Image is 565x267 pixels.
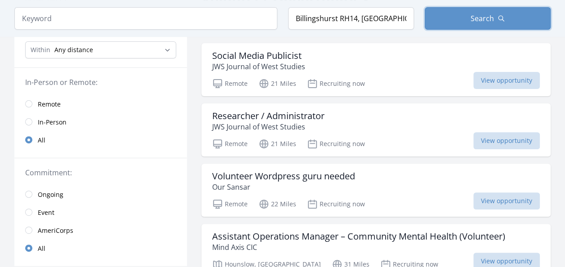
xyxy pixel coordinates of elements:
span: Remote [38,100,61,109]
p: Recruiting now [307,78,365,89]
p: Remote [212,138,248,149]
p: JWS Journal of West Studies [212,61,305,72]
span: View opportunity [473,192,540,209]
button: Search [425,7,551,30]
p: Remote [212,78,248,89]
a: Ongoing [14,185,187,203]
a: All [14,131,187,149]
a: All [14,239,187,257]
a: Volunteer Wordpress guru needed Our Sansar Remote 22 Miles Recruiting now View opportunity [201,164,551,217]
span: View opportunity [473,132,540,149]
h3: Assistant Operations Manager – Community Mental Health (Volunteer) [212,231,505,242]
h3: Researcher / Administrator [212,111,325,121]
p: Mind Axis CIC [212,242,505,253]
a: In-Person [14,113,187,131]
span: AmeriCorps [38,226,73,235]
span: Event [38,208,54,217]
span: All [38,136,45,145]
a: Remote [14,95,187,113]
p: JWS Journal of West Studies [212,121,325,132]
span: In-Person [38,118,67,127]
h3: Volunteer Wordpress guru needed [212,171,355,182]
p: 22 Miles [258,199,296,209]
p: Recruiting now [307,199,365,209]
a: Social Media Publicist JWS Journal of West Studies Remote 21 Miles Recruiting now View opportunity [201,43,551,96]
legend: Commitment: [25,167,176,178]
a: AmeriCorps [14,221,187,239]
span: All [38,244,45,253]
p: Recruiting now [307,138,365,149]
a: Event [14,203,187,221]
p: Remote [212,199,248,209]
p: 21 Miles [258,78,296,89]
span: Search [471,13,494,24]
h3: Social Media Publicist [212,50,305,61]
span: Ongoing [38,190,63,199]
input: Keyword [14,7,277,30]
a: Researcher / Administrator JWS Journal of West Studies Remote 21 Miles Recruiting now View opport... [201,103,551,156]
p: Our Sansar [212,182,355,192]
legend: In-Person or Remote: [25,77,176,88]
span: View opportunity [473,72,540,89]
p: 21 Miles [258,138,296,149]
select: Search Radius [25,41,176,58]
input: Location [288,7,414,30]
